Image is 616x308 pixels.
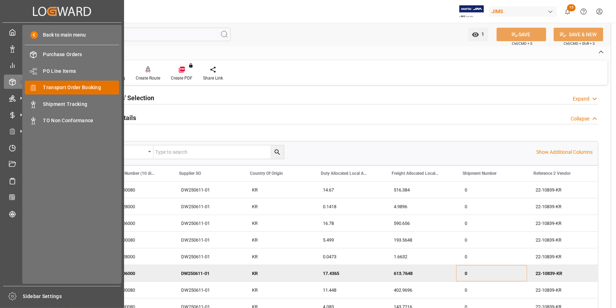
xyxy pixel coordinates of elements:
div: KR [243,182,314,198]
div: 9207900080 [102,182,173,198]
div: 9207900080 [102,282,173,298]
div: 22-10839-KR [527,182,598,198]
div: 22-10839-KR [527,232,598,248]
div: 0 [456,182,527,198]
span: Back to main menu [38,31,86,39]
span: Purchase Orders [43,51,119,58]
div: 590.656 [385,215,456,231]
div: KR [243,282,314,298]
div: DW250611-01 [173,282,243,298]
div: 14.67 [314,182,385,198]
div: Share Link [203,75,223,81]
span: PO Line Items [43,67,119,75]
input: Search Fields [33,28,231,41]
div: KR [243,198,314,215]
div: DW250611-01 [173,182,243,198]
div: 16.78 [314,215,385,231]
div: 0 [456,282,527,298]
a: PO Line Items [25,64,119,78]
div: 613.7648 [385,265,456,281]
span: Transport Order Booking [43,84,119,91]
span: Shipment Number [463,171,497,176]
button: Help Center [576,4,592,20]
div: 9202906000 [102,265,173,281]
span: HS tariff Number (10 digit classification code) [108,171,156,176]
div: 22-10839-KR [527,198,598,215]
span: Country Of Origin [250,171,283,176]
button: SAVE & NEW [554,28,603,41]
div: DW250611-01 [173,232,243,248]
div: 17.4365 [314,265,385,281]
span: Ctrl/CMD + S [512,41,532,46]
a: Tracking Shipment [4,207,120,221]
div: KR [243,232,314,248]
span: Shipment Tracking [43,101,119,108]
div: 0 [456,198,527,215]
div: 9202906000 [102,215,173,231]
div: 9207900080 [102,232,173,248]
span: Sidebar Settings [23,293,121,300]
div: 9209928000 [102,248,173,265]
button: SAVE [497,28,546,41]
span: Reference 2 Vendor [533,171,571,176]
a: TO Non Conformance [25,114,119,128]
a: My Cockpit [4,25,120,39]
div: JIMS [489,6,557,17]
a: My Reports [4,58,120,72]
div: Create Route [136,75,160,81]
div: 11.448 [314,282,385,298]
div: 0.1418 [314,198,385,215]
img: Exertis%20JAM%20-%20Email%20Logo.jpg_1722504956.jpg [459,5,484,18]
div: KR [243,248,314,265]
a: CO2 Calculator [4,190,120,204]
div: 0 [456,232,527,248]
a: Timeslot Management V2 [4,141,120,155]
div: 0 [456,265,527,281]
div: Equals [104,147,146,155]
div: DW250611-01 [173,248,243,265]
div: DW250611-01 [173,198,243,215]
div: DW250611-01 [173,265,243,281]
div: 0.0473 [314,248,385,265]
button: open menu [100,145,153,159]
div: 22-10839-KR [527,265,598,281]
span: Freight Allocated Local Amount [392,171,439,176]
div: Expand [573,95,589,103]
p: Show Additional Columns [536,148,593,156]
span: Duty Allocated Local Amount [321,171,368,176]
a: Data Management [4,42,120,55]
button: JIMS [489,5,560,18]
div: 0 [456,248,527,265]
input: Type to search [153,145,284,159]
button: search button [270,145,284,159]
span: 1 [479,31,485,37]
div: 22-10839-KR [527,248,598,265]
span: Ctrl/CMD + Shift + S [564,41,595,46]
div: KR [243,265,314,281]
a: Document Management [4,157,120,171]
div: DW250611-01 [173,215,243,231]
div: 1.6632 [385,248,456,265]
span: TO Non Conformance [43,117,119,124]
div: 0 [456,215,527,231]
div: 22-10839-KR [527,215,598,231]
div: 22-10839-KR [527,282,598,298]
div: 5.499 [314,232,385,248]
a: Transport Order Booking [25,81,119,94]
div: KR [243,215,314,231]
div: 402.9696 [385,282,456,298]
a: Sailing Schedules [4,174,120,188]
span: Supplier SO [179,171,201,176]
span: 15 [567,4,576,11]
div: Collapse [571,115,589,123]
a: Shipment Tracking [25,97,119,111]
button: show 15 new notifications [560,4,576,20]
a: Purchase Orders [25,48,119,61]
div: 4.9896 [385,198,456,215]
div: 516.384 [385,182,456,198]
button: open menu [468,28,488,41]
div: 193.5648 [385,232,456,248]
div: 9209928000 [102,198,173,215]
